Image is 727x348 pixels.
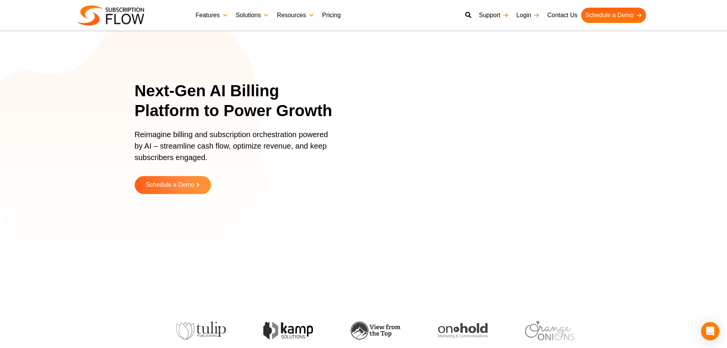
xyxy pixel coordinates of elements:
a: Schedule a Demo [135,176,211,194]
a: Pricing [318,8,345,23]
img: orange-onions [525,321,575,340]
span: Schedule a Demo [146,182,194,188]
img: tulip-publishing [176,322,226,340]
img: view-from-the-top [351,322,400,340]
a: Login [513,8,543,23]
a: Support [475,8,513,23]
img: onhold-marketing [438,323,488,338]
a: Resources [273,8,318,23]
a: Contact Us [543,8,581,23]
div: Open Intercom Messenger [701,322,719,340]
a: Solutions [232,8,273,23]
h1: Next-Gen AI Billing Platform to Power Growth [135,81,343,121]
img: kamp-solution [263,322,313,340]
p: Reimagine billing and subscription orchestration powered by AI – streamline cash flow, optimize r... [135,129,333,171]
img: Subscriptionflow [77,5,144,26]
a: Features [192,8,232,23]
a: Schedule a Demo [581,8,646,23]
